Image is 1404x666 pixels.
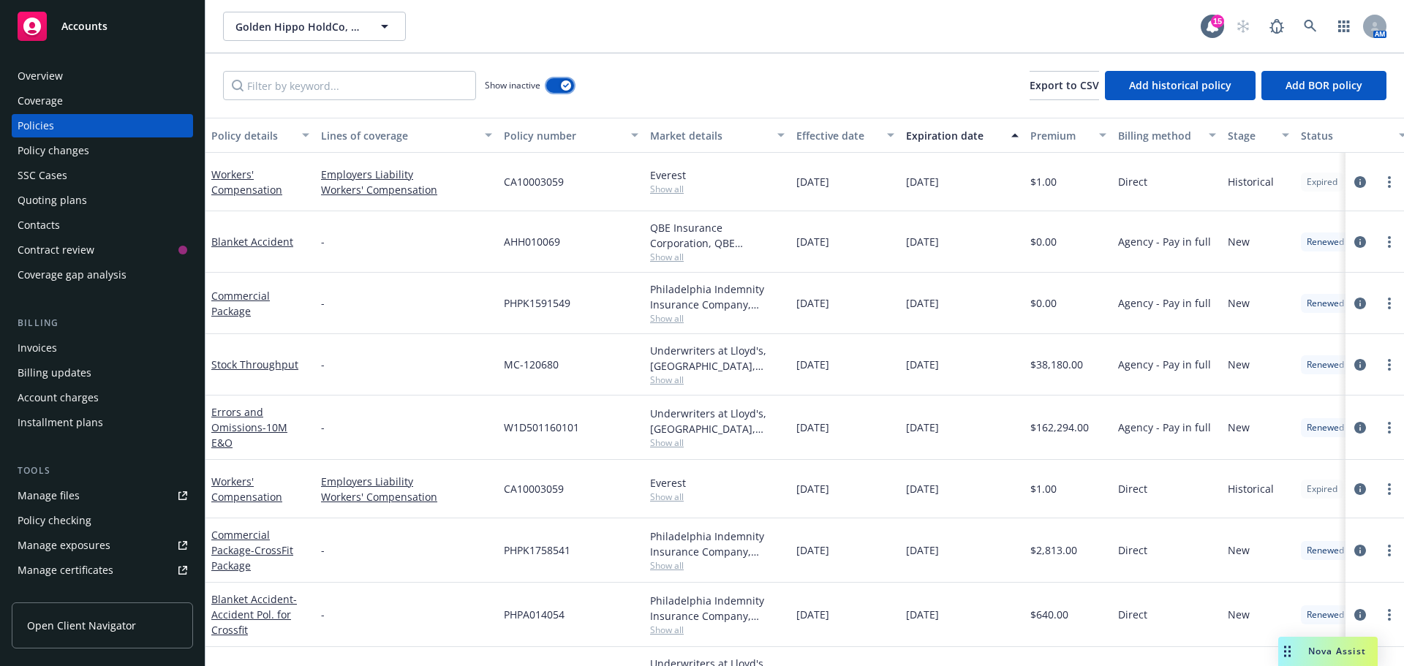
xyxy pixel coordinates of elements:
span: [DATE] [796,295,829,311]
span: - CrossFit Package [211,543,293,572]
span: Direct [1118,607,1147,622]
span: $38,180.00 [1030,357,1083,372]
span: Add BOR policy [1286,78,1362,92]
div: Overview [18,64,63,88]
button: Nova Assist [1278,637,1378,666]
button: Policy details [205,118,315,153]
span: [DATE] [906,607,939,622]
span: $1.00 [1030,481,1057,496]
a: Errors and Omissions [211,405,287,450]
div: Policy number [504,128,622,143]
span: [DATE] [796,174,829,189]
div: Philadelphia Indemnity Insurance Company, [GEOGRAPHIC_DATA] Insurance Companies [650,593,785,624]
a: Workers' Compensation [211,167,282,197]
a: more [1381,542,1398,559]
span: [DATE] [796,234,829,249]
a: Coverage [12,89,193,113]
span: [DATE] [906,234,939,249]
span: $1.00 [1030,174,1057,189]
div: Billing method [1118,128,1200,143]
span: Renewed [1307,544,1344,557]
span: [DATE] [796,607,829,622]
div: Coverage [18,89,63,113]
span: Golden Hippo HoldCo, Inc. [235,19,362,34]
button: Add historical policy [1105,71,1256,100]
div: Quoting plans [18,189,87,212]
div: Premium [1030,128,1090,143]
a: circleInformation [1351,295,1369,312]
a: Installment plans [12,411,193,434]
a: more [1381,173,1398,191]
button: Export to CSV [1030,71,1099,100]
a: Policy changes [12,139,193,162]
div: QBE Insurance Corporation, QBE Insurance Group [650,220,785,251]
a: Workers' Compensation [211,474,282,504]
a: circleInformation [1351,233,1369,251]
span: [DATE] [906,174,939,189]
span: Direct [1118,174,1147,189]
a: more [1381,419,1398,436]
a: circleInformation [1351,356,1369,374]
a: Manage exposures [12,534,193,557]
span: CA10003059 [504,481,564,496]
span: [DATE] [796,357,829,372]
button: Premium [1024,118,1112,153]
span: [DATE] [796,420,829,435]
span: [DATE] [906,357,939,372]
div: Policies [18,114,54,137]
a: Commercial Package [211,289,270,318]
div: Coverage gap analysis [18,263,127,287]
span: [DATE] [906,542,939,558]
span: W1D501160101 [504,420,579,435]
div: SSC Cases [18,164,67,187]
div: Billing updates [18,361,91,385]
a: circleInformation [1351,542,1369,559]
a: Stock Throughput [211,357,298,371]
span: Expired [1307,175,1337,189]
a: Employers Liability [321,167,492,182]
button: Lines of coverage [315,118,498,153]
div: Contacts [18,213,60,237]
span: Show all [650,436,785,449]
span: - [321,295,325,311]
span: Expired [1307,483,1337,496]
div: Manage claims [18,583,91,607]
div: Account charges [18,386,99,409]
div: Everest [650,475,785,491]
div: Policy details [211,128,293,143]
span: Accounts [61,20,107,32]
div: Contract review [18,238,94,262]
div: Installment plans [18,411,103,434]
span: New [1228,357,1250,372]
span: - 10M E&O [211,420,287,450]
a: circleInformation [1351,173,1369,191]
a: Coverage gap analysis [12,263,193,287]
a: Manage claims [12,583,193,607]
span: PHPK1591549 [504,295,570,311]
span: Direct [1118,542,1147,558]
span: [DATE] [906,420,939,435]
a: circleInformation [1351,419,1369,436]
span: [DATE] [796,542,829,558]
div: Status [1301,128,1390,143]
a: Manage files [12,484,193,507]
a: SSC Cases [12,164,193,187]
span: Renewed [1307,358,1344,371]
a: Start snowing [1228,12,1258,41]
span: MC-120680 [504,357,559,372]
span: CA10003059 [504,174,564,189]
a: Employers Liability [321,474,492,489]
span: - [321,420,325,435]
a: Quoting plans [12,189,193,212]
a: Account charges [12,386,193,409]
button: Golden Hippo HoldCo, Inc. [223,12,406,41]
span: Show all [650,183,785,195]
a: more [1381,233,1398,251]
button: Expiration date [900,118,1024,153]
div: Drag to move [1278,637,1297,666]
a: Invoices [12,336,193,360]
span: Open Client Navigator [27,618,136,633]
a: more [1381,480,1398,498]
div: Tools [12,463,193,478]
